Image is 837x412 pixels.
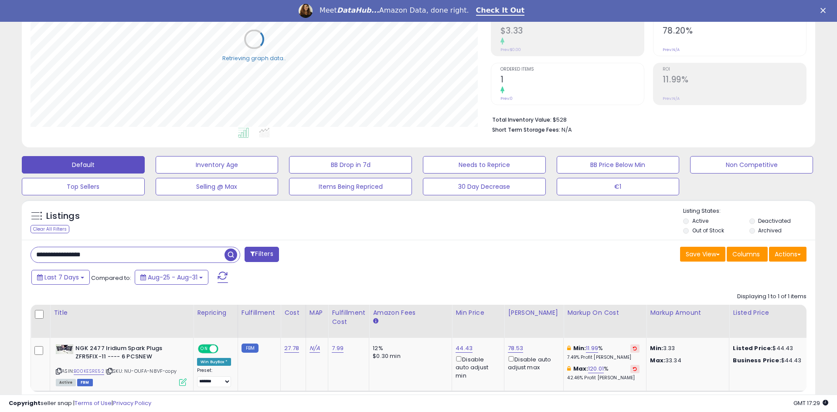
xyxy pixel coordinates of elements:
div: % [567,365,640,381]
b: Business Price: [733,356,781,364]
div: Disable auto adjust max [508,354,557,371]
button: Actions [769,247,806,262]
b: Total Inventory Value: [492,116,551,123]
b: Max: [573,364,589,373]
strong: Copyright [9,399,41,407]
small: Prev: N/A [663,96,680,101]
div: Listed Price [733,308,808,317]
b: Short Term Storage Fees: [492,126,560,133]
span: N/A [561,126,572,134]
h2: $3.33 [500,26,644,37]
img: 41K6CN+KB1L._SL40_.jpg [56,344,73,354]
span: Compared to: [91,274,131,282]
label: Deactivated [758,217,791,225]
h2: 78.20% [663,26,806,37]
a: 11.99 [586,344,598,353]
div: Close [820,8,829,13]
span: All listings currently available for purchase on Amazon [56,379,76,386]
p: Listing States: [683,207,815,215]
button: BB Price Below Min [557,156,680,174]
div: Amazon Fees [373,308,448,317]
div: $44.43 [733,344,805,352]
a: 7.99 [332,344,344,353]
p: 3.33 [650,344,722,352]
div: Cost [284,308,302,317]
div: Meet Amazon Data, done right. [320,6,469,15]
button: Items Being Repriced [289,178,412,195]
div: 12% [373,344,445,352]
div: Repricing [197,308,234,317]
button: BB Drop in 7d [289,156,412,174]
b: Listed Price: [733,344,772,352]
button: 30 Day Decrease [423,178,546,195]
label: Out of Stock [692,227,724,234]
div: Disable auto adjust min [456,354,497,380]
span: Profit [500,18,644,23]
button: Needs to Reprice [423,156,546,174]
span: Avg. Buybox Share [663,18,806,23]
a: Check It Out [476,6,525,16]
a: 27.78 [284,344,299,353]
span: 2025-09-8 17:29 GMT [793,399,828,407]
p: 42.46% Profit [PERSON_NAME] [567,375,640,381]
h2: 1 [500,75,644,86]
button: Inventory Age [156,156,279,174]
button: Aug-25 - Aug-31 [135,270,208,285]
span: ON [199,345,210,353]
a: Terms of Use [75,399,112,407]
button: Default [22,156,145,174]
span: Ordered Items [500,67,644,72]
div: Win BuyBox * [197,358,231,366]
div: Title [54,308,190,317]
div: ASIN: [56,344,187,385]
div: [PERSON_NAME] [508,308,560,317]
small: Amazon Fees. [373,317,378,325]
button: Selling @ Max [156,178,279,195]
span: Columns [732,250,760,259]
div: $0.30 min [373,352,445,360]
p: 7.49% Profit [PERSON_NAME] [567,354,640,361]
h5: Listings [46,210,80,222]
div: Min Price [456,308,500,317]
small: Prev: N/A [663,47,680,52]
div: seller snap | | [9,399,151,408]
a: B00KESRE52 [74,368,104,375]
a: 44.43 [456,344,473,353]
span: Last 7 Days [44,273,79,282]
div: Displaying 1 to 1 of 1 items [737,293,806,301]
strong: Min: [650,344,663,352]
label: Active [692,217,708,225]
button: Filters [245,247,279,262]
small: Prev: 0 [500,96,513,101]
i: DataHub... [337,6,379,14]
span: Aug-25 - Aug-31 [148,273,197,282]
b: Min: [573,344,586,352]
span: | SKU: NU-OUFA-N8VF-copy [105,368,177,375]
button: Non Competitive [690,156,813,174]
div: MAP [310,308,324,317]
img: Profile image for Georgie [299,4,313,18]
button: Save View [680,247,725,262]
small: Prev: $0.00 [500,47,521,52]
button: Last 7 Days [31,270,90,285]
b: NGK 2477 Iridium Spark Plugs ZFR5FIX-11 ---- 6 PCSNEW [75,344,181,363]
div: Fulfillment [242,308,277,317]
span: ROI [663,67,806,72]
th: The percentage added to the cost of goods (COGS) that forms the calculator for Min & Max prices. [564,305,646,338]
a: 78.53 [508,344,523,353]
a: 120.01 [588,364,604,373]
label: Archived [758,227,782,234]
button: €1 [557,178,680,195]
div: $44.43 [733,357,805,364]
div: Clear All Filters [31,225,69,233]
div: % [567,344,640,361]
li: $528 [492,114,800,124]
div: Preset: [197,368,231,387]
div: Retrieving graph data.. [222,54,286,62]
button: Columns [727,247,768,262]
h2: 11.99% [663,75,806,86]
div: Markup on Cost [567,308,643,317]
span: OFF [217,345,231,353]
strong: Max: [650,356,665,364]
div: Fulfillment Cost [332,308,365,327]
